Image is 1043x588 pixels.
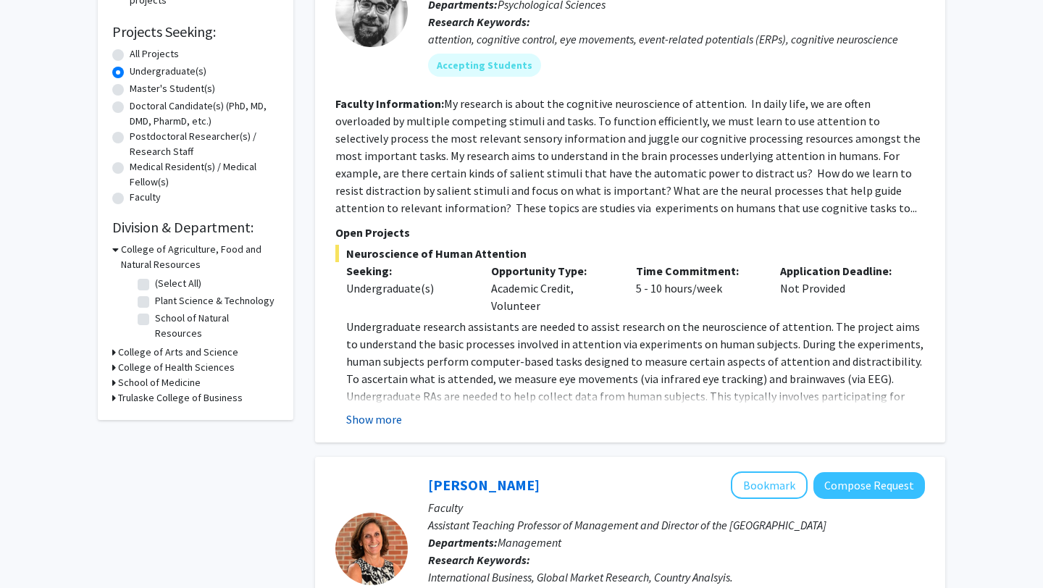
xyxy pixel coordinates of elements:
label: School of Natural Resources [155,311,275,341]
div: 5 - 10 hours/week [625,262,770,314]
p: Assistant Teaching Professor of Management and Director of the [GEOGRAPHIC_DATA] [428,516,925,534]
label: Faculty [130,190,161,205]
div: Not Provided [769,262,914,314]
b: Research Keywords: [428,553,530,567]
h3: Trulaske College of Business [118,390,243,406]
label: Undergraduate(s) [130,64,206,79]
p: Undergraduate research assistants are needed to assist research on the neuroscience of attention.... [346,318,925,457]
b: Departments: [428,535,498,550]
label: Plant Science & Technology [155,293,275,308]
h3: School of Medicine [118,375,201,390]
p: Seeking: [346,262,469,280]
button: Add Jackie Rasmussen to Bookmarks [731,471,808,499]
h2: Projects Seeking: [112,23,279,41]
div: attention, cognitive control, eye movements, event-related potentials (ERPs), cognitive neuroscience [428,30,925,48]
p: Time Commitment: [636,262,759,280]
span: Neuroscience of Human Attention [335,245,925,262]
h3: College of Health Sciences [118,360,235,375]
a: [PERSON_NAME] [428,476,540,494]
label: Medical Resident(s) / Medical Fellow(s) [130,159,279,190]
label: Doctoral Candidate(s) (PhD, MD, DMD, PharmD, etc.) [130,98,279,129]
label: Postdoctoral Researcher(s) / Research Staff [130,129,279,159]
h2: Division & Department: [112,219,279,236]
label: All Projects [130,46,179,62]
p: Faculty [428,499,925,516]
b: Research Keywords: [428,14,530,29]
div: International Business, Global Market Research, Country Analsyis. [428,568,925,586]
h3: College of Agriculture, Food and Natural Resources [121,242,279,272]
label: (Select All) [155,276,201,291]
button: Compose Request to Jackie Rasmussen [813,472,925,499]
fg-read-more: My research is about the cognitive neuroscience of attention. In daily life, we are often overloa... [335,96,921,215]
p: Open Projects [335,224,925,241]
div: Undergraduate(s) [346,280,469,297]
h3: College of Arts and Science [118,345,238,360]
button: Show more [346,411,402,428]
div: Academic Credit, Volunteer [480,262,625,314]
iframe: Chat [11,523,62,577]
span: Management [498,535,561,550]
p: Opportunity Type: [491,262,614,280]
label: Master's Student(s) [130,81,215,96]
mat-chip: Accepting Students [428,54,541,77]
b: Faculty Information: [335,96,444,111]
p: Application Deadline: [780,262,903,280]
